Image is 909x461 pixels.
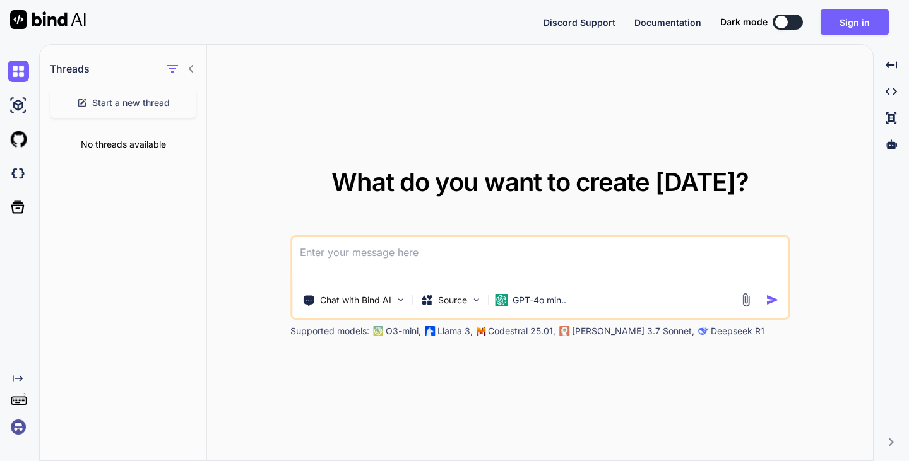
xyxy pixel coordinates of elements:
[572,325,694,337] p: [PERSON_NAME] 3.7 Sonnet,
[698,326,708,336] img: claude
[488,325,555,337] p: Codestral 25.01,
[634,17,701,28] span: Documentation
[739,293,753,307] img: attachment
[8,61,29,82] img: chat
[40,128,206,161] div: No threads available
[50,61,90,76] h1: Threads
[331,166,749,197] span: What do you want to create [DATE]?
[495,294,508,306] img: GPT-4o mini
[320,294,391,306] p: Chat with Bind AI
[477,327,485,336] img: Mistral-AI
[720,16,768,28] span: Dark mode
[766,293,779,306] img: icon
[395,295,406,305] img: Pick Tools
[10,10,86,29] img: Bind AI
[559,326,569,336] img: claude
[544,16,615,29] button: Discord Support
[438,294,467,306] p: Source
[544,17,615,28] span: Discord Support
[821,9,889,35] button: Sign in
[386,325,421,337] p: O3-mini,
[8,163,29,184] img: darkCloudIdeIcon
[425,326,435,336] img: Llama2
[471,295,482,305] img: Pick Models
[634,16,701,29] button: Documentation
[92,96,170,109] span: Start a new thread
[373,326,383,336] img: GPT-4
[8,416,29,438] img: signin
[8,95,29,116] img: ai-studio
[711,325,764,337] p: Deepseek R1
[437,325,473,337] p: Llama 3,
[290,325,369,337] p: Supported models:
[513,294,566,306] p: GPT-4o min..
[8,129,29,150] img: githubLight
